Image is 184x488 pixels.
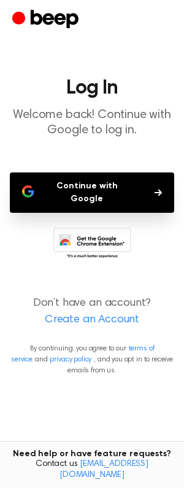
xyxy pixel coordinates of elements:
[10,108,174,138] p: Welcome back! Continue with Google to log in.
[10,295,174,328] p: Don’t have an account?
[12,8,82,32] a: Beep
[10,172,174,213] button: Continue with Google
[10,78,174,98] h1: Log In
[50,356,91,363] a: privacy policy
[10,343,174,376] p: By continuing, you agree to our and , and you opt in to receive emails from us.
[59,460,148,479] a: [EMAIL_ADDRESS][DOMAIN_NAME]
[12,312,172,328] a: Create an Account
[7,459,177,481] span: Contact us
